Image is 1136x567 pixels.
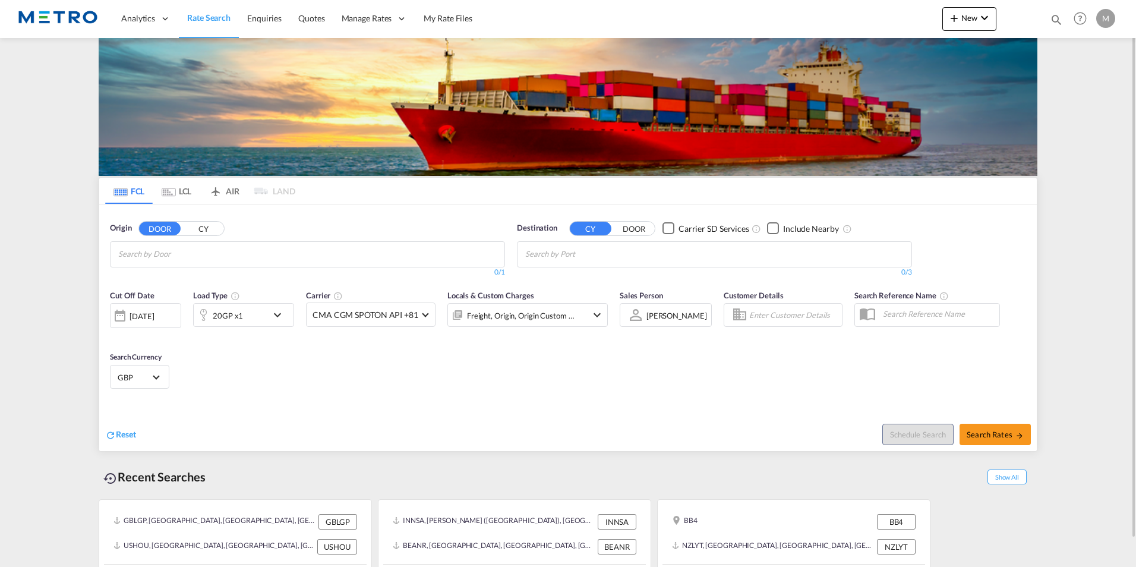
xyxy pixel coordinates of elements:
md-tab-item: FCL [105,178,153,204]
md-datepicker: Select [110,327,119,343]
img: LCL+%26+FCL+BACKGROUND.png [99,38,1037,176]
div: Help [1070,8,1096,30]
span: Search Currency [110,352,162,361]
md-icon: The selected Trucker/Carrierwill be displayed in the rate results If the rates are from another f... [333,291,343,301]
md-icon: icon-airplane [209,184,223,193]
span: Reset [116,429,136,439]
span: Quotes [298,13,324,23]
md-icon: icon-arrow-right [1015,431,1024,440]
md-checkbox: Checkbox No Ink [767,222,839,235]
span: Locals & Custom Charges [447,291,534,300]
div: NZLYT, Lyttelton, New Zealand, Oceania, Oceania [672,539,874,555]
span: Search Rates [967,430,1024,439]
md-icon: Unchecked: Search for CY (Container Yard) services for all selected carriers.Checked : Search for... [752,224,761,234]
button: CY [570,222,611,235]
md-tab-item: AIR [200,178,248,204]
div: 0/1 [110,267,505,278]
button: Search Ratesicon-arrow-right [960,424,1031,445]
div: 0/3 [517,267,912,278]
div: NZLYT [877,539,916,555]
md-icon: Unchecked: Ignores neighbouring ports when fetching rates.Checked : Includes neighbouring ports w... [842,224,852,234]
span: Search Reference Name [854,291,949,300]
md-icon: icon-chevron-down [590,308,604,322]
span: Customer Details [724,291,784,300]
span: Sales Person [620,291,663,300]
md-select: Sales Person: Marcel Thomas [645,307,708,324]
div: icon-refreshReset [105,429,136,442]
div: OriginDOOR CY Chips container with autocompletion. Enter the text area, type text to search, and ... [99,204,1037,451]
md-icon: icon-chevron-down [270,308,291,322]
span: Rate Search [187,12,231,23]
span: My Rate Files [424,13,472,23]
md-pagination-wrapper: Use the left and right arrow keys to navigate between tabs [105,178,295,204]
button: DOOR [613,222,655,235]
div: INNSA, Jawaharlal Nehru (Nhava Sheva), India, Indian Subcontinent, Asia Pacific [393,514,595,530]
md-icon: icon-magnify [1050,13,1063,26]
input: Chips input. [525,245,638,264]
input: Search by Door [118,245,231,264]
div: INNSA [598,514,636,530]
div: [DATE] [110,303,181,328]
span: New [947,13,992,23]
md-chips-wrap: Chips container with autocompletion. Enter the text area, type text to search, and then use the u... [523,242,643,264]
div: [DATE] [130,311,154,322]
div: Recent Searches [99,464,210,490]
span: Destination [517,222,557,234]
span: Cut Off Date [110,291,154,300]
span: Analytics [121,12,155,24]
div: USHOU [317,539,357,555]
md-icon: icon-refresh [105,430,116,440]
md-icon: icon-plus 400-fg [947,11,961,25]
div: M [1096,9,1115,28]
md-chips-wrap: Chips container with autocompletion. Enter the text area, type text to search, and then use the u... [116,242,236,264]
div: [PERSON_NAME] [646,311,707,320]
div: GBLGP, London Gateway Port, United Kingdom, GB & Ireland, Europe [113,514,315,530]
span: Carrier [306,291,343,300]
div: Freight Origin Origin Custom Destination Factory Stuffing [467,307,575,324]
div: 20GP x1 [213,307,243,324]
span: Show All [987,470,1027,484]
button: Note: By default Schedule search will only considerorigin ports, destination ports and cut off da... [882,424,954,445]
div: BB4 [672,514,698,530]
span: Manage Rates [342,12,392,24]
div: BB4 [877,514,916,530]
div: BEANR, Antwerp, Belgium, Western Europe, Europe [393,539,595,555]
button: CY [182,222,224,235]
span: Help [1070,8,1090,29]
div: Freight Origin Origin Custom Destination Factory Stuffingicon-chevron-down [447,303,608,327]
div: BEANR [598,539,636,555]
div: GBLGP [318,514,357,530]
div: Include Nearby [783,223,839,235]
md-select: Select Currency: £ GBPUnited Kingdom Pound [116,368,163,386]
span: CMA CGM SPOTON API +81 [313,309,418,321]
md-tab-item: LCL [153,178,200,204]
span: GBP [118,372,151,383]
button: icon-plus 400-fgNewicon-chevron-down [942,7,996,31]
md-icon: icon-chevron-down [977,11,992,25]
input: Search Reference Name [877,305,999,323]
div: icon-magnify [1050,13,1063,31]
md-icon: Your search will be saved by the below given name [939,291,949,301]
md-icon: icon-backup-restore [103,471,118,486]
span: Origin [110,222,131,234]
span: Enquiries [247,13,282,23]
md-checkbox: Checkbox No Ink [662,222,749,235]
button: DOOR [139,222,181,235]
div: Carrier SD Services [679,223,749,235]
div: USHOU, Houston, TX, United States, North America, Americas [113,539,314,555]
span: Load Type [193,291,240,300]
img: 25181f208a6c11efa6aa1bf80d4cef53.png [18,5,98,32]
md-icon: icon-information-outline [231,291,240,301]
input: Enter Customer Details [749,306,838,324]
div: 20GP x1icon-chevron-down [193,303,294,327]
